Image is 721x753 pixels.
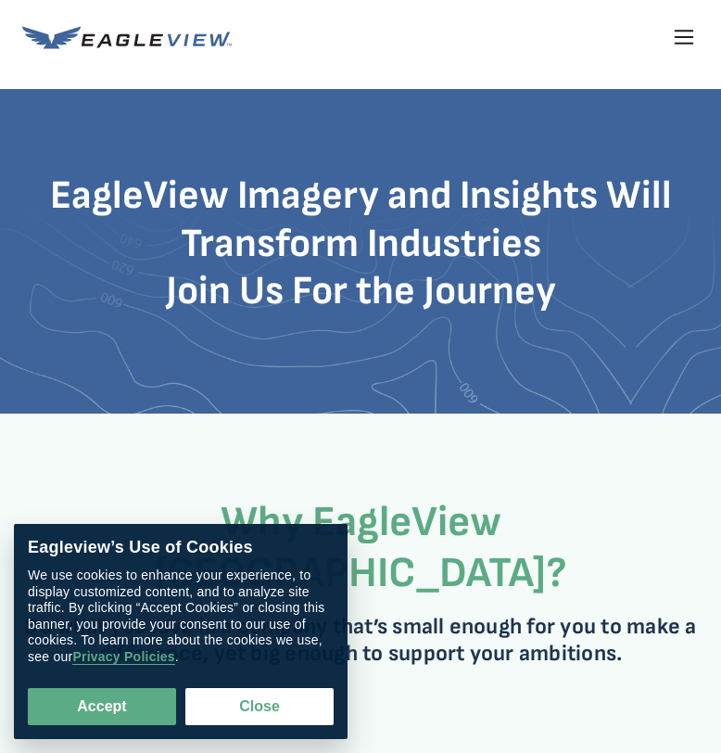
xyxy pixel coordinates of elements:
a: Privacy Policies [72,649,174,665]
h3: Why EagleView [GEOGRAPHIC_DATA]? [14,497,707,599]
div: We use cookies to enhance your experience, to display customized content, and to analyze site tra... [28,568,334,665]
h3: EagleView Imagery and Insights Will Transform Industries Join Us For the Journey [14,172,707,316]
button: Close [185,688,334,725]
div: Eagleview’s Use of Cookies [28,538,334,558]
p: Do what you love in a company that’s small enough for you to make a difference, yet big enough to... [14,613,707,667]
button: Accept [28,688,176,725]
